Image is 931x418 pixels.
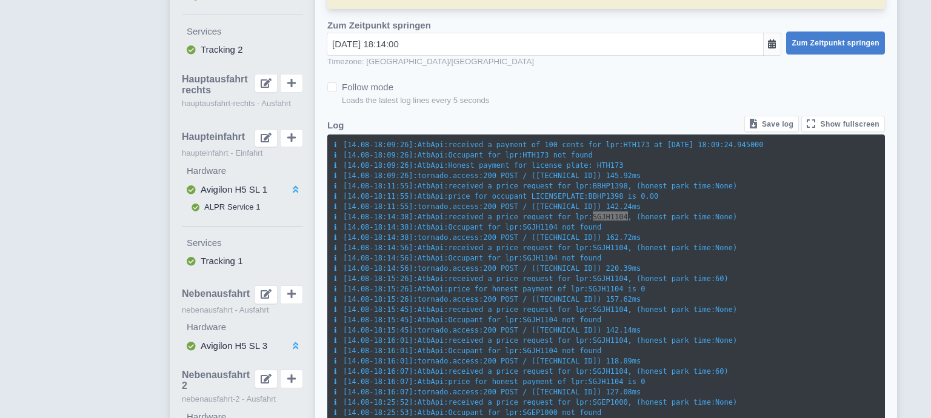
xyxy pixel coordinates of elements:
span: AtbApi:price for occupant LICENSEPLATE:BBHP1398 is 0.00 [418,192,658,201]
span: [14.08-18:11:55]: [334,182,418,190]
span: AtbApi:Occupant for lpr:SGEP1000 not found [418,408,601,417]
span: Save log [762,120,793,128]
span: AtbApi:price for honest payment of lpr:SGJH1104 is 0 [418,377,646,386]
span: [14.08-18:16:07]: [334,367,418,376]
span: [14.08-18:16:07]: [334,377,418,386]
span: AtbApi:received a price request for lpr:SGJH1104, (honest park time:None) [418,244,737,252]
span: Hauptausfahrt rechts [182,74,255,95]
span: [14.08-18:15:45]: [334,326,418,334]
button: Avigilon H5 SL 1 [182,181,303,199]
span: AtbApi:Occupant for lpr:SGJH1104 not found [418,316,601,324]
span: [14.08-18:14:38]: [334,223,418,231]
span: AtbApi:Occupant for lpr:HTH173 not found [418,151,593,159]
span: [14.08-18:09:26]: [334,151,418,159]
span: tornado.access:200 POST / ([TECHNICAL_ID]) 220.39ms [418,264,641,273]
button: Avigilon H5 SL 3 [182,337,303,356]
span: [14.08-18:14:56]: [334,254,418,262]
span: AtbApi:received a price request for lpr:SGJH1104, (honest park time:60) [418,367,729,376]
span: [14.08-18:14:38]: [334,213,418,221]
span: Follow mode [342,82,393,92]
span: tornado.access:200 POST / ([TECHNICAL_ID]) 142.14ms [418,326,641,334]
button: Tracking 2 [182,41,303,59]
span: AtbApi:received a payment of 100 cents for lpr:HTH173 at [DATE] 18:09:24.945000 [418,141,764,149]
span: AtbApi:received a price request for lpr:SGJH1104, (honest park time:60) [418,274,729,283]
button: ALPR Service 1 [182,199,303,216]
span: [14.08-18:11:55]: [334,192,418,201]
span: [14.08-18:16:07]: [334,388,418,396]
span: AtbApi:received a price request for lpr:BBHP1398, (honest park time:None) [418,182,737,190]
span: [14.08-18:15:45]: [334,305,418,314]
span: [14.08-18:16:01]: [334,357,418,365]
span: Tracking 1 [201,256,242,266]
span: [14.08-18:14:56]: [334,264,418,273]
span: Tracking 2 [201,44,242,55]
label: Hardware [187,164,303,178]
button: Save log [744,116,799,132]
small: Loads the latest log lines every 5 seconds [342,95,489,107]
span: [14.08-18:15:26]: [334,295,418,304]
span: [14.08-18:15:45]: [334,316,418,324]
span: tornado.access:200 POST / ([TECHNICAL_ID]) 145.92ms [418,171,641,180]
span: [14.08-18:14:56]: [334,244,418,252]
label: Services [187,236,303,250]
small: hauptausfahrt-rechts - Ausfahrt [182,98,303,110]
span: [14.08-18:25:52]: [334,398,418,406]
span: AtbApi:Honest payment for license_plate: HTH173 [418,161,624,170]
span: Avigilon H5 SL 3 [201,340,267,351]
span: Nebenausfahrt [182,288,250,299]
span: ALPR Service 1 [204,202,261,211]
span: Show fullscreen [821,120,879,128]
label: Hardware [187,320,303,334]
span: AtbApi:Occupant for lpr:SGJH1104 not found [418,347,601,355]
label: Services [187,25,303,39]
span: AtbApi:price for honest payment of lpr:SGJH1104 is 0 [418,285,646,293]
span: [14.08-18:14:38]: [334,233,418,242]
span: tornado.access:200 POST / ([TECHNICAL_ID]) 118.89ms [418,357,641,365]
span: AtbApi:Occupant for lpr:SGJH1104 not found [418,223,601,231]
span: Avigilon H5 SL 1 [201,184,267,194]
button: Zum Zeitpunkt springen [786,32,885,55]
small: haupteinfahrt - Einfahrt [182,147,303,159]
small: Timezone: [GEOGRAPHIC_DATA]/[GEOGRAPHIC_DATA] [327,56,781,68]
label: Zum Zeitpunkt springen [327,19,431,33]
span: AtbApi:received a price request for lpr:SGJH1104, (honest park time:None) [418,336,737,345]
span: Zum Zeitpunkt springen [792,39,879,47]
span: Haupteinfahrt [182,131,245,142]
span: [14.08-18:25:53]: [334,408,418,417]
span: [14.08-18:09:26]: [334,141,418,149]
span: [14.08-18:09:26]: [334,171,418,180]
span: [14.08-18:11:55]: [334,202,418,211]
span: tornado.access:200 POST / ([TECHNICAL_ID]) 157.62ms [418,295,641,304]
span: [14.08-18:16:01]: [334,347,418,355]
span: tornado.access:200 POST / ([TECHNICAL_ID]) 162.72ms [418,233,641,242]
small: nebenausfahrt - Ausfahrt [182,304,303,316]
input: Select a time you want to jump to ... [327,33,764,56]
span: [14.08-18:15:26]: [334,274,418,283]
span: [14.08-18:16:01]: [334,336,418,345]
span: AtbApi:Occupant for lpr:SGJH1104 not found [418,254,601,262]
span: AtbApi:received a price request for lpr:SGJH1104, (honest park time:None) [418,305,737,314]
small: nebenausfahrt-2 - Ausfahrt [182,393,303,405]
span: AtbApi:received a price request for lpr:SGEP1000, (honest park time:None) [418,398,737,406]
span: [14.08-18:15:26]: [334,285,418,293]
label: Log [327,119,344,133]
span: Nebenausfahrt 2 [182,370,255,391]
span: [14.08-18:09:26]: [334,161,418,170]
span: tornado.access:200 POST / ([TECHNICAL_ID]) 127.08ms [418,388,641,396]
span: AtbApi:received a price request for lpr:SGJH1104, (honest park time:None) [418,213,737,221]
span: tornado.access:200 POST / ([TECHNICAL_ID]) 142.24ms [418,202,641,211]
button: Tracking 1 [182,252,303,271]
